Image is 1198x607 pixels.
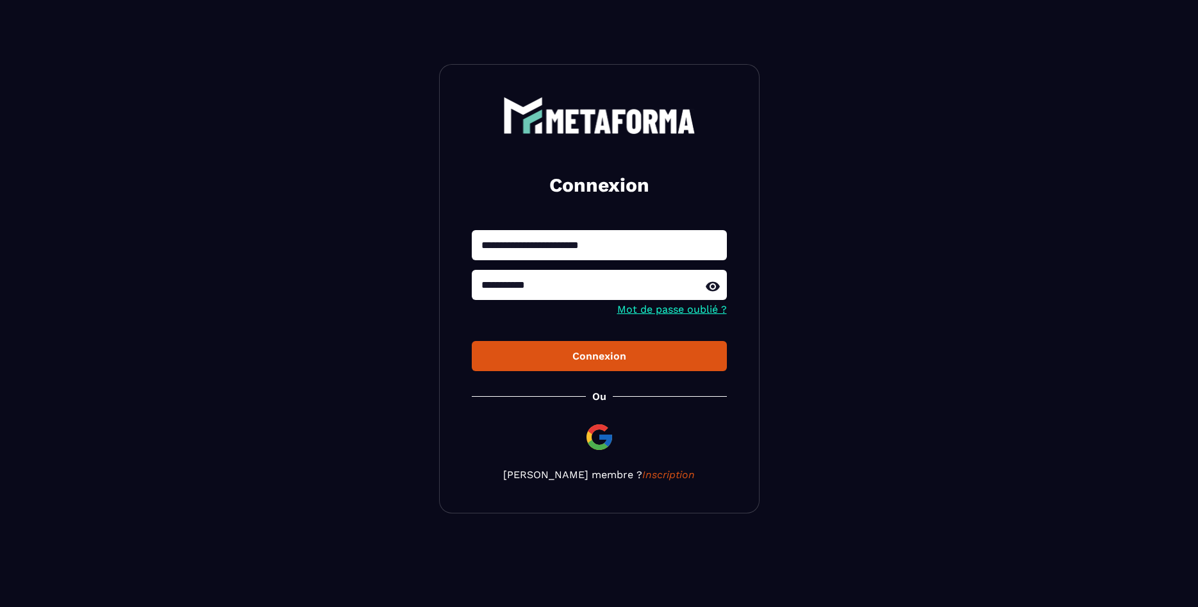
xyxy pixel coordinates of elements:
[617,303,727,315] a: Mot de passe oublié ?
[584,422,615,453] img: google
[472,469,727,481] p: [PERSON_NAME] membre ?
[472,97,727,134] a: logo
[642,469,695,481] a: Inscription
[482,350,717,362] div: Connexion
[487,172,711,198] h2: Connexion
[472,341,727,371] button: Connexion
[592,390,606,403] p: Ou
[503,97,695,134] img: logo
